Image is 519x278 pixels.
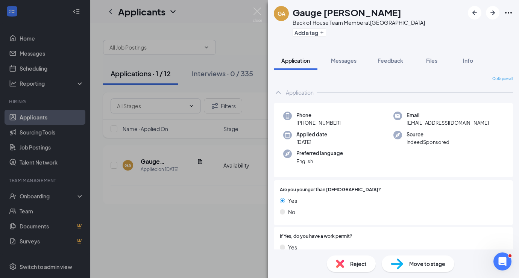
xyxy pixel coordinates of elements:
[293,19,425,26] div: Back of House Team Member at [GEOGRAPHIC_DATA]
[486,6,499,20] button: ArrowRight
[288,208,295,216] span: No
[288,196,297,205] span: Yes
[278,10,285,17] div: GA
[320,30,324,35] svg: Plus
[296,112,341,119] span: Phone
[407,138,449,146] span: IndeedSponsored
[470,8,479,17] svg: ArrowLeftNew
[504,8,513,17] svg: Ellipses
[296,150,343,157] span: Preferred language
[331,57,357,64] span: Messages
[488,8,497,17] svg: ArrowRight
[293,29,326,36] button: PlusAdd a tag
[274,88,283,97] svg: ChevronUp
[378,57,403,64] span: Feedback
[493,252,511,270] iframe: Intercom live chat
[281,57,310,64] span: Application
[296,119,341,127] span: [PHONE_NUMBER]
[492,76,513,82] span: Collapse all
[426,57,437,64] span: Files
[296,131,327,138] span: Applied date
[296,157,343,165] span: English
[407,131,449,138] span: Source
[288,243,297,251] span: Yes
[286,89,314,96] div: Application
[409,260,445,268] span: Move to stage
[280,233,352,240] span: If Yes, do you have a work permit?
[350,260,367,268] span: Reject
[280,186,381,193] span: Are you younger than [DEMOGRAPHIC_DATA]?
[293,6,401,19] h1: Gauge [PERSON_NAME]
[468,6,481,20] button: ArrowLeftNew
[407,119,489,127] span: [EMAIL_ADDRESS][DOMAIN_NAME]
[407,112,489,119] span: Email
[463,57,473,64] span: Info
[296,138,327,146] span: [DATE]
